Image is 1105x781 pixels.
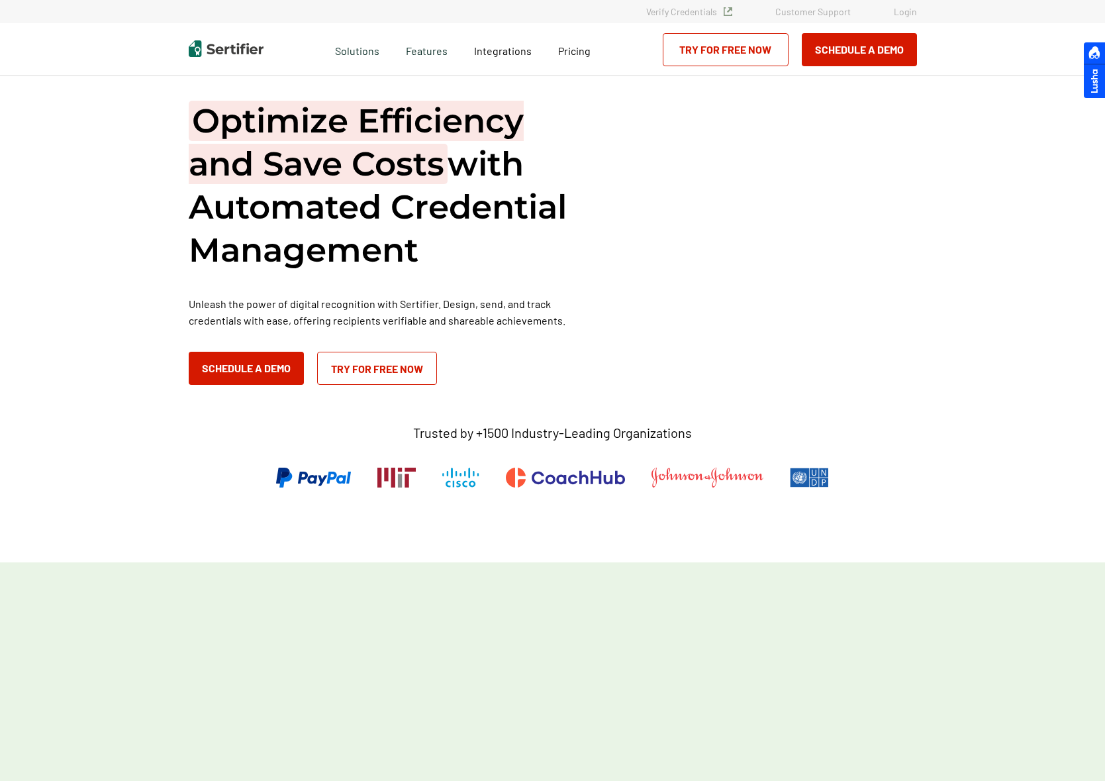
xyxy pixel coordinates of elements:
h1: with Automated Credential Management [189,99,586,272]
a: Try for Free Now [317,352,437,385]
a: Verify Credentials [646,6,732,17]
img: Verified [724,7,732,16]
p: Trusted by +1500 Industry-Leading Organizations [413,425,692,441]
img: Massachusetts Institute of Technology [377,468,416,488]
img: PayPal [276,468,351,488]
span: Solutions [335,41,379,58]
img: CoachHub [506,468,625,488]
img: Sertifier | Digital Credentialing Platform [189,40,264,57]
a: Try for Free Now [663,33,789,66]
img: Cisco [442,468,479,488]
span: Features [406,41,448,58]
span: Optimize Efficiency and Save Costs [189,101,524,184]
p: Unleash the power of digital recognition with Sertifier. Design, send, and track credentials with... [189,295,586,329]
a: Customer Support [775,6,851,17]
img: Johnson & Johnson [651,468,763,488]
span: Pricing [558,44,591,57]
a: Login [894,6,917,17]
img: UNDP [790,468,829,488]
span: Integrations [474,44,532,57]
a: Integrations [474,41,532,58]
a: Pricing [558,41,591,58]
